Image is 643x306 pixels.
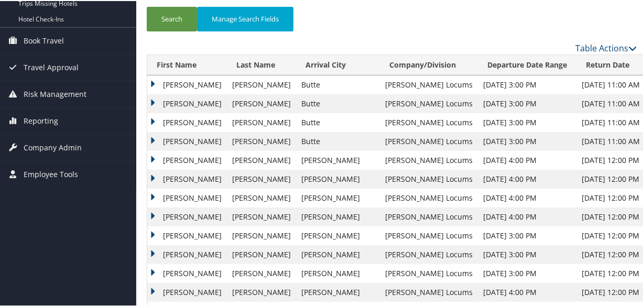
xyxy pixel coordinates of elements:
td: [PERSON_NAME] [147,225,227,244]
td: [PERSON_NAME] Locums [380,74,478,93]
td: [DATE] 3:00 PM [478,93,576,112]
td: [PERSON_NAME] [227,225,296,244]
td: [PERSON_NAME] [147,74,227,93]
td: [PERSON_NAME] [227,169,296,188]
td: [PERSON_NAME] [147,244,227,263]
td: [PERSON_NAME] [147,169,227,188]
td: [PERSON_NAME] Locums [380,206,478,225]
td: [DATE] 4:00 PM [478,169,576,188]
th: First Name: activate to sort column ascending [147,54,227,74]
td: [PERSON_NAME] [147,206,227,225]
td: [PERSON_NAME] Locums [380,282,478,301]
td: [PERSON_NAME] [227,74,296,93]
td: [PERSON_NAME] [147,150,227,169]
td: [PERSON_NAME] [227,188,296,206]
td: [PERSON_NAME] Locums [380,188,478,206]
td: [PERSON_NAME] [296,169,380,188]
td: [PERSON_NAME] Locums [380,263,478,282]
td: [DATE] 3:00 PM [478,131,576,150]
td: [PERSON_NAME] [227,131,296,150]
td: [PERSON_NAME] [296,244,380,263]
td: [PERSON_NAME] [227,282,296,301]
span: Book Travel [24,27,64,53]
button: Search [147,6,197,30]
a: Table Actions [575,41,637,53]
td: [DATE] 3:00 PM [478,263,576,282]
td: [PERSON_NAME] [147,282,227,301]
td: [PERSON_NAME] [227,112,296,131]
button: Manage Search Fields [197,6,293,30]
td: [PERSON_NAME] Locums [380,131,478,150]
td: Butte [296,131,380,150]
span: Travel Approval [24,53,79,80]
td: [DATE] 4:00 PM [478,188,576,206]
td: [PERSON_NAME] [296,263,380,282]
td: [PERSON_NAME] Locums [380,169,478,188]
td: [PERSON_NAME] [296,150,380,169]
td: [DATE] 4:00 PM [478,282,576,301]
td: [DATE] 3:00 PM [478,74,576,93]
td: [PERSON_NAME] Locums [380,112,478,131]
td: Butte [296,112,380,131]
td: [PERSON_NAME] [227,93,296,112]
td: [PERSON_NAME] [227,150,296,169]
td: [PERSON_NAME] Locums [380,93,478,112]
th: Departure Date Range: activate to sort column ascending [478,54,576,74]
th: Company/Division [380,54,478,74]
td: [PERSON_NAME] [147,93,227,112]
td: [PERSON_NAME] Locums [380,244,478,263]
td: [PERSON_NAME] [227,206,296,225]
td: [PERSON_NAME] Locums [380,150,478,169]
td: [PERSON_NAME] [147,131,227,150]
td: [PERSON_NAME] [296,225,380,244]
td: [PERSON_NAME] Locums [380,225,478,244]
th: Arrival City: activate to sort column ascending [296,54,380,74]
span: Company Admin [24,134,82,160]
td: [PERSON_NAME] [147,263,227,282]
td: [PERSON_NAME] [227,244,296,263]
td: [PERSON_NAME] [227,263,296,282]
td: [DATE] 3:00 PM [478,225,576,244]
td: [PERSON_NAME] [147,112,227,131]
td: [DATE] 4:00 PM [478,150,576,169]
td: [PERSON_NAME] [147,188,227,206]
span: Reporting [24,107,58,133]
span: Employee Tools [24,160,78,187]
td: [PERSON_NAME] [296,188,380,206]
td: Butte [296,74,380,93]
th: Last Name: activate to sort column ascending [227,54,296,74]
td: Butte [296,93,380,112]
td: [PERSON_NAME] [296,282,380,301]
td: [DATE] 3:00 PM [478,244,576,263]
td: [DATE] 4:00 PM [478,206,576,225]
td: [DATE] 3:00 PM [478,112,576,131]
td: [PERSON_NAME] [296,206,380,225]
span: Risk Management [24,80,86,106]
